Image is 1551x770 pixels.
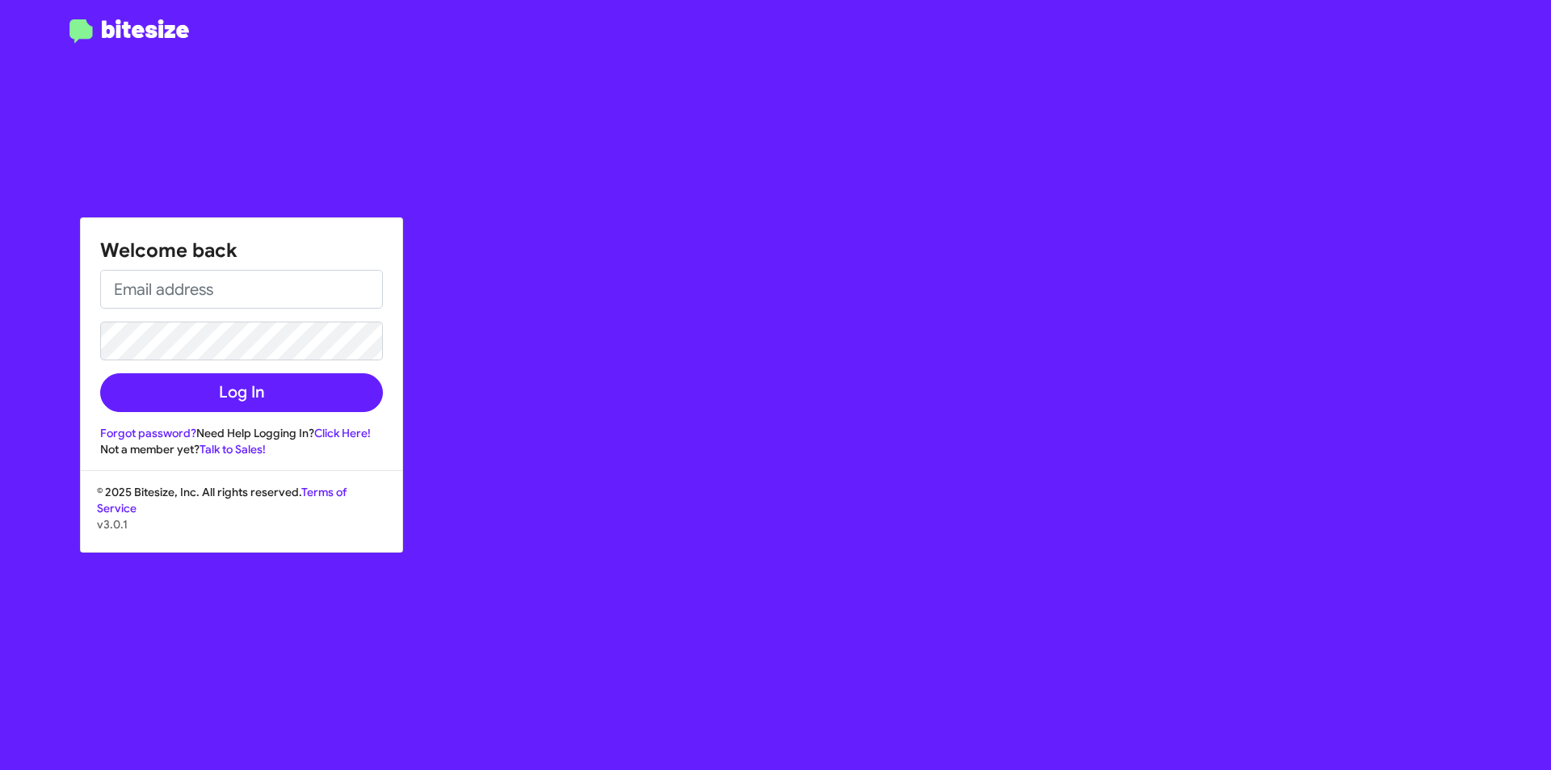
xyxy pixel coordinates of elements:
input: Email address [100,270,383,309]
p: v3.0.1 [97,516,386,532]
a: Click Here! [314,426,371,440]
div: © 2025 Bitesize, Inc. All rights reserved. [81,484,402,552]
button: Log In [100,373,383,412]
div: Need Help Logging In? [100,425,383,441]
a: Forgot password? [100,426,196,440]
div: Not a member yet? [100,441,383,457]
a: Talk to Sales! [200,442,266,457]
h1: Welcome back [100,238,383,263]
